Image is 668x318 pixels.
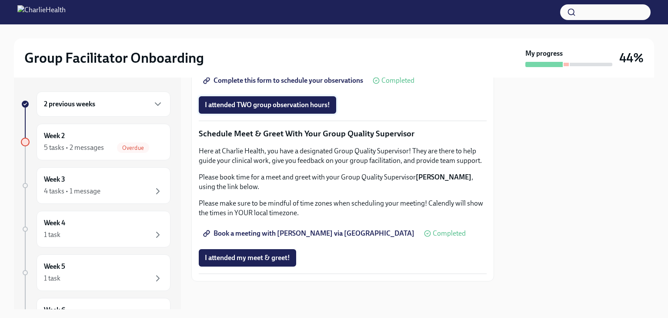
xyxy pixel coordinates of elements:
[44,218,65,228] h6: Week 4
[199,199,487,218] p: Please make sure to be mindful of time zones when scheduling your meeting! Calendly will show the...
[17,5,66,19] img: CharlieHealth
[44,274,60,283] div: 1 task
[205,229,414,238] span: Book a meeting with [PERSON_NAME] via [GEOGRAPHIC_DATA]
[199,146,487,166] p: Here at Charlie Health, you have a designated Group Quality Supervisor! They are there to help gu...
[199,128,487,139] p: Schedule Meet & Greet With Your Group Quality Supervisor
[21,211,170,247] a: Week 41 task
[416,173,471,181] strong: [PERSON_NAME]
[21,167,170,204] a: Week 34 tasks • 1 message
[44,131,65,141] h6: Week 2
[44,262,65,271] h6: Week 5
[199,173,487,192] p: Please book time for a meet and greet with your Group Quality Supervisor , using the link below.
[433,230,466,237] span: Completed
[199,249,296,267] button: I attended my meet & greet!
[619,50,644,66] h3: 44%
[44,230,60,240] div: 1 task
[44,99,95,109] h6: 2 previous weeks
[44,175,65,184] h6: Week 3
[205,101,330,109] span: I attended TWO group observation hours!
[21,254,170,291] a: Week 51 task
[205,76,363,85] span: Complete this form to schedule your observations
[117,145,149,151] span: Overdue
[525,49,563,58] strong: My progress
[37,91,170,117] div: 2 previous weeks
[21,124,170,160] a: Week 25 tasks • 2 messagesOverdue
[199,225,421,242] a: Book a meeting with [PERSON_NAME] via [GEOGRAPHIC_DATA]
[205,254,290,262] span: I attended my meet & greet!
[381,77,414,84] span: Completed
[24,49,204,67] h2: Group Facilitator Onboarding
[199,72,369,89] a: Complete this form to schedule your observations
[199,96,336,114] button: I attended TWO group observation hours!
[44,143,104,152] div: 5 tasks • 2 messages
[44,186,100,196] div: 4 tasks • 1 message
[44,305,65,315] h6: Week 6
